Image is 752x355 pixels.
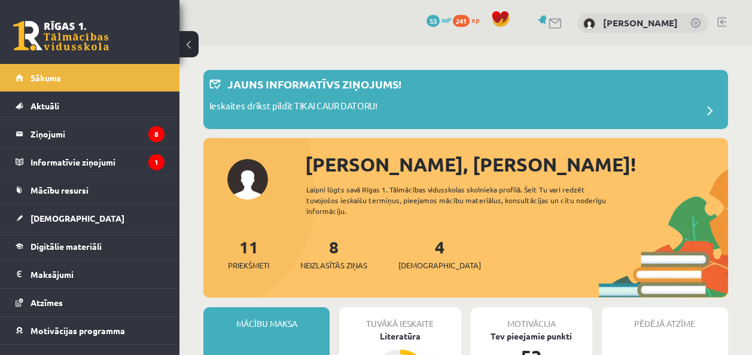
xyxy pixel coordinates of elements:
div: Tuvākā ieskaite [339,307,461,330]
img: Roberts Homenko [583,18,595,30]
a: Digitālie materiāli [16,232,165,260]
span: Neizlasītās ziņas [300,259,367,271]
span: [DEMOGRAPHIC_DATA] [398,259,481,271]
a: Mācību resursi [16,176,165,204]
i: 1 [148,154,165,170]
a: Motivācijas programma [16,317,165,344]
span: Digitālie materiāli [31,241,102,252]
a: Informatīvie ziņojumi1 [16,148,165,176]
a: Ziņojumi8 [16,120,165,148]
legend: Maksājumi [31,261,165,288]
a: 53 mP [427,15,451,25]
div: Literatūra [339,330,461,342]
span: Mācību resursi [31,185,89,195]
i: 8 [148,126,165,142]
a: Aktuāli [16,92,165,120]
a: 241 xp [453,15,485,25]
a: Sākums [16,64,165,91]
p: Ieskaites drīkst pildīt TIKAI CAUR DATORU! [209,99,377,116]
a: [DEMOGRAPHIC_DATA] [16,204,165,232]
div: Tev pieejamie punkti [471,330,592,342]
span: Atzīmes [31,297,63,308]
div: [PERSON_NAME], [PERSON_NAME]! [305,150,728,179]
div: Laipni lūgts savā Rīgas 1. Tālmācības vidusskolas skolnieka profilā. Šeit Tu vari redzēt tuvojošo... [306,184,621,216]
div: Pēdējā atzīme [602,307,728,330]
a: 11Priekšmeti [228,236,269,271]
span: Priekšmeti [228,259,269,271]
span: 241 [453,15,470,27]
legend: Informatīvie ziņojumi [31,148,165,176]
span: mP [442,15,451,25]
span: [DEMOGRAPHIC_DATA] [31,213,124,224]
span: Aktuāli [31,100,59,111]
a: Rīgas 1. Tālmācības vidusskola [13,21,109,51]
span: xp [471,15,479,25]
div: Mācību maksa [203,307,330,330]
a: Jauns informatīvs ziņojums! Ieskaites drīkst pildīt TIKAI CAUR DATORU! [209,76,722,123]
span: Motivācijas programma [31,325,125,336]
div: Motivācija [471,307,592,330]
p: Jauns informatīvs ziņojums! [227,76,401,92]
a: Atzīmes [16,289,165,316]
span: Sākums [31,72,61,83]
span: 53 [427,15,440,27]
a: 4[DEMOGRAPHIC_DATA] [398,236,481,271]
a: 8Neizlasītās ziņas [300,236,367,271]
a: Maksājumi [16,261,165,288]
a: [PERSON_NAME] [603,17,678,29]
legend: Ziņojumi [31,120,165,148]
